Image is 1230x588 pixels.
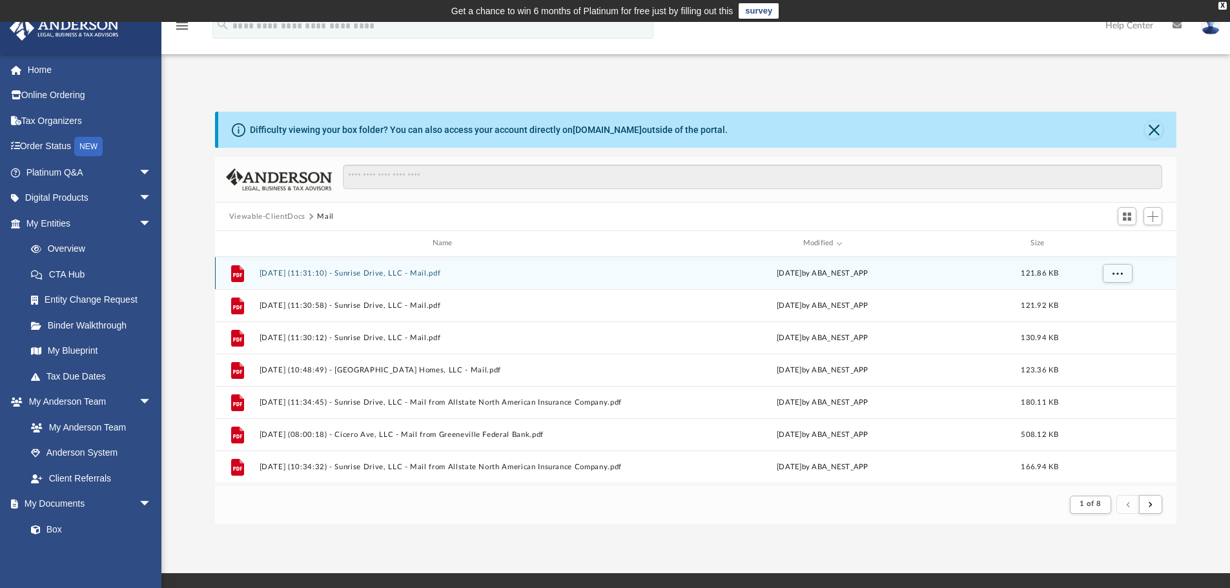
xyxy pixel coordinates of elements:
div: [DATE] by ABA_NEST_APP [637,364,1009,376]
div: Get a chance to win 6 months of Platinum for free just by filling out this [451,3,733,19]
span: 130.94 KB [1021,334,1058,341]
i: search [216,17,230,32]
div: [DATE] by ABA_NEST_APP [637,429,1009,440]
a: Order StatusNEW [9,134,171,160]
a: My Anderson Team [18,414,158,440]
span: 180.11 KB [1021,398,1058,405]
a: CTA Hub [18,261,171,287]
a: My Anderson Teamarrow_drop_down [9,389,165,415]
a: Entity Change Request [18,287,171,313]
span: arrow_drop_down [139,491,165,518]
a: Online Ordering [9,83,171,108]
a: Binder Walkthrough [18,312,171,338]
a: Anderson System [18,440,165,466]
a: Client Referrals [18,465,165,491]
span: 508.12 KB [1021,431,1058,438]
span: 1 of 8 [1080,500,1101,507]
a: menu [174,25,190,34]
a: My Documentsarrow_drop_down [9,491,165,517]
a: My Entitiesarrow_drop_down [9,210,171,236]
input: Search files and folders [343,165,1162,189]
span: 121.86 KB [1021,269,1058,276]
div: [DATE] by ABA_NEST_APP [637,396,1009,408]
div: [DATE] by ABA_NEST_APP [637,332,1009,343]
div: grid [215,257,1177,485]
span: arrow_drop_down [139,210,165,237]
button: [DATE] (11:34:45) - Sunrise Drive, LLC - Mail from Allstate North American Insurance Company.pdf [259,398,631,407]
img: User Pic [1201,16,1220,35]
a: My Blueprint [18,338,165,364]
div: Size [1014,238,1065,249]
i: menu [174,18,190,34]
button: Switch to Grid View [1118,207,1137,225]
button: Add [1143,207,1163,225]
button: Mail [317,211,334,223]
a: survey [739,3,779,19]
button: 1 of 8 [1070,496,1111,514]
button: More options [1102,263,1132,283]
span: 121.92 KB [1021,301,1058,309]
div: [DATE] by ABA_NEST_APP [637,299,1009,311]
div: Name [258,238,630,249]
div: Difficulty viewing your box folder? You can also access your account directly on outside of the p... [250,123,728,137]
button: [DATE] (10:34:32) - Sunrise Drive, LLC - Mail from Allstate North American Insurance Company.pdf [259,463,631,471]
a: Digital Productsarrow_drop_down [9,185,171,211]
span: arrow_drop_down [139,389,165,416]
a: Tax Organizers [9,108,171,134]
span: arrow_drop_down [139,185,165,212]
div: close [1218,2,1227,10]
a: Tax Due Dates [18,363,171,389]
button: [DATE] (08:00:18) - Cicero Ave, LLC - Mail from Greeneville Federal Bank.pdf [259,431,631,439]
div: [DATE] by ABA_NEST_APP [637,267,1009,279]
a: Home [9,57,171,83]
a: [DOMAIN_NAME] [573,125,642,135]
button: [DATE] (11:30:58) - Sunrise Drive, LLC - Mail.pdf [259,301,631,310]
img: Anderson Advisors Platinum Portal [6,15,123,41]
a: Meeting Minutes [18,542,165,568]
div: id [221,238,253,249]
button: Close [1145,121,1163,139]
div: Modified [636,238,1008,249]
span: 166.94 KB [1021,463,1058,470]
div: id [1071,238,1162,249]
span: arrow_drop_down [139,159,165,186]
button: [DATE] (10:48:49) - [GEOGRAPHIC_DATA] Homes, LLC - Mail.pdf [259,366,631,374]
div: NEW [74,137,103,156]
button: [DATE] (11:31:10) - Sunrise Drive, LLC - Mail.pdf [259,269,631,278]
button: Viewable-ClientDocs [229,211,305,223]
button: [DATE] (11:30:12) - Sunrise Drive, LLC - Mail.pdf [259,334,631,342]
span: 123.36 KB [1021,366,1058,373]
a: Platinum Q&Aarrow_drop_down [9,159,171,185]
a: Overview [18,236,171,262]
div: [DATE] by ABA_NEST_APP [637,461,1009,472]
a: Box [18,516,158,542]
